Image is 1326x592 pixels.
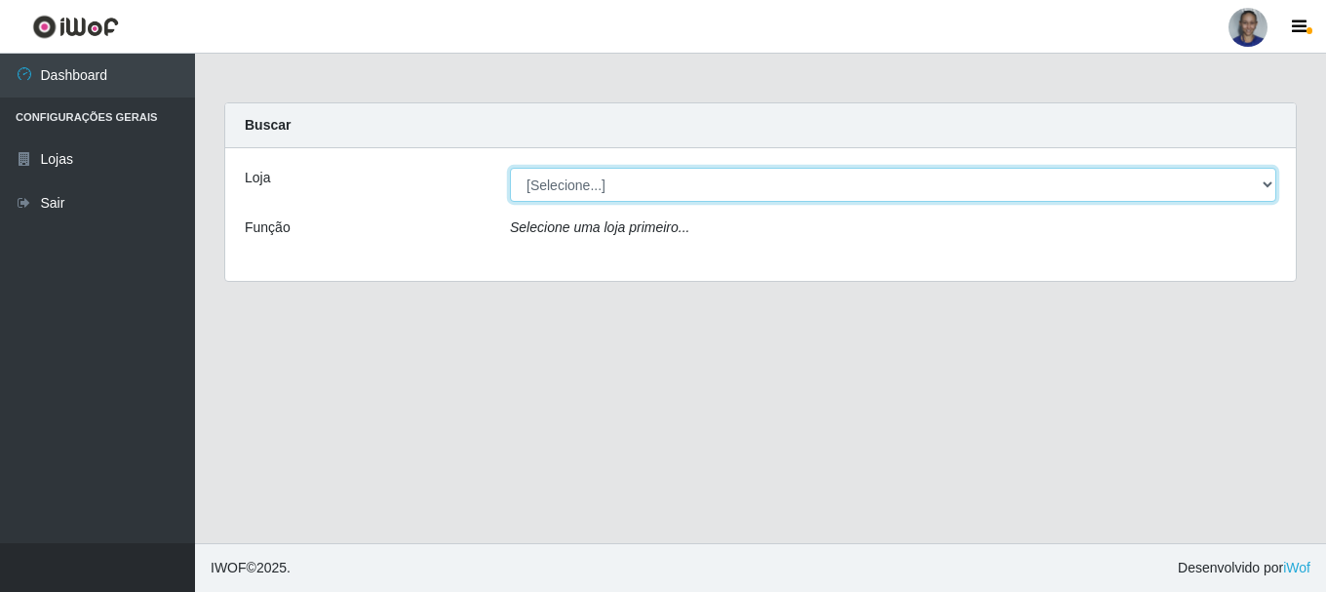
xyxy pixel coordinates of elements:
[1283,560,1310,575] a: iWof
[510,219,689,235] i: Selecione uma loja primeiro...
[211,560,247,575] span: IWOF
[1178,558,1310,578] span: Desenvolvido por
[245,117,291,133] strong: Buscar
[32,15,119,39] img: CoreUI Logo
[211,558,291,578] span: © 2025 .
[245,217,291,238] label: Função
[245,168,270,188] label: Loja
